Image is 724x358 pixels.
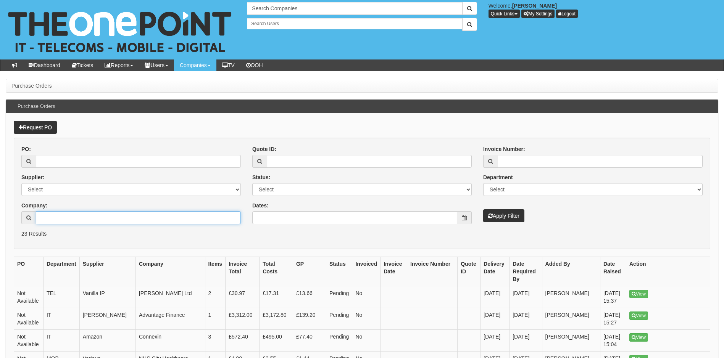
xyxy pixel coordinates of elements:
[381,257,407,286] th: Invoice Date
[326,330,352,352] td: Pending
[489,10,520,18] button: Quick Links
[135,330,205,352] td: Connexin
[14,121,57,134] a: Request PO
[326,257,352,286] th: Status
[352,330,381,352] td: No
[226,308,260,330] td: £3,312.00
[260,308,293,330] td: £3,172.80
[14,308,44,330] td: Not Available
[205,257,226,286] th: Items
[556,10,578,18] a: Logout
[43,286,79,308] td: TEL
[226,330,260,352] td: £572.40
[43,330,79,352] td: IT
[510,308,542,330] td: [DATE]
[21,173,45,181] label: Supplier:
[352,257,381,286] th: Invoiced
[14,286,44,308] td: Not Available
[483,2,724,18] div: Welcome,
[205,308,226,330] td: 1
[293,257,326,286] th: GP
[216,59,240,71] a: TV
[510,286,542,308] td: [DATE]
[542,308,600,330] td: [PERSON_NAME]
[542,330,600,352] td: [PERSON_NAME]
[226,257,260,286] th: Invoice Total
[407,257,458,286] th: Invoice Number
[66,59,99,71] a: Tickets
[79,286,135,308] td: Vanilla IP
[600,330,626,352] td: [DATE] 15:04
[252,202,269,209] label: Dates:
[483,173,513,181] label: Department
[240,59,269,71] a: OOH
[600,257,626,286] th: Date Raised
[205,330,226,352] td: 3
[326,308,352,330] td: Pending
[352,286,381,308] td: No
[79,330,135,352] td: Amazon
[135,308,205,330] td: Advantage Finance
[629,311,648,320] a: View
[247,2,462,15] input: Search Companies
[512,3,557,9] b: [PERSON_NAME]
[139,59,174,71] a: Users
[483,209,524,222] button: Apply Filter
[247,18,462,29] input: Search Users
[293,330,326,352] td: £77.40
[260,286,293,308] td: £17.31
[252,145,276,153] label: Quote ID:
[14,100,59,113] h3: Purchase Orders
[521,10,555,18] a: My Settings
[205,286,226,308] td: 2
[326,286,352,308] td: Pending
[542,257,600,286] th: Added By
[600,308,626,330] td: [DATE] 15:27
[629,333,648,342] a: View
[510,257,542,286] th: Date Required By
[23,59,66,71] a: Dashboard
[481,257,510,286] th: Delivery Date
[629,290,648,298] a: View
[135,286,205,308] td: [PERSON_NAME] Ltd
[458,257,481,286] th: Quote ID
[21,202,47,209] label: Company:
[174,59,216,71] a: Companies
[226,286,260,308] td: £30.97
[542,286,600,308] td: [PERSON_NAME]
[11,82,52,90] li: Purchase Orders
[483,145,525,153] label: Invoice Number:
[252,173,270,181] label: Status:
[626,257,710,286] th: Action
[21,145,31,153] label: PO:
[135,257,205,286] th: Company
[43,308,79,330] td: IT
[79,257,135,286] th: Supplier
[79,308,135,330] td: [PERSON_NAME]
[510,330,542,352] td: [DATE]
[481,330,510,352] td: [DATE]
[293,286,326,308] td: £13.66
[260,257,293,286] th: Total Costs
[43,257,79,286] th: Department
[600,286,626,308] td: [DATE] 15:37
[481,308,510,330] td: [DATE]
[14,330,44,352] td: Not Available
[14,257,44,286] th: PO
[481,286,510,308] td: [DATE]
[260,330,293,352] td: £495.00
[99,59,139,71] a: Reports
[352,308,381,330] td: No
[21,230,703,238] p: 23 Results
[293,308,326,330] td: £139.20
